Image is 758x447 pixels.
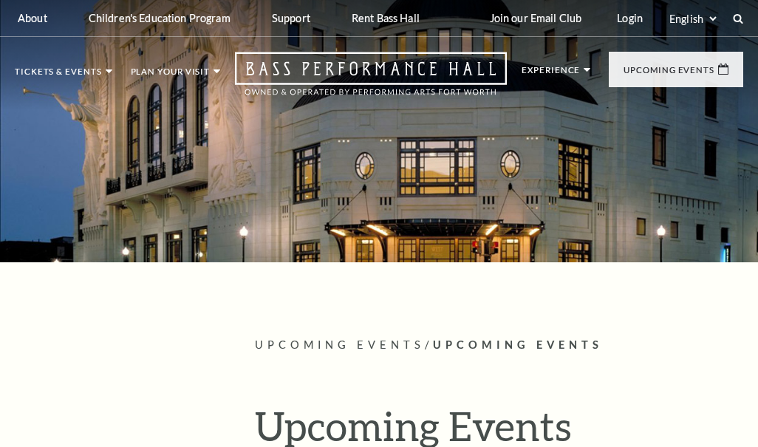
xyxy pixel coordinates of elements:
[255,336,743,355] p: /
[255,338,425,351] span: Upcoming Events
[272,12,310,24] p: Support
[15,67,102,83] p: Tickets & Events
[624,66,714,82] p: Upcoming Events
[131,67,211,83] p: Plan Your Visit
[666,12,719,26] select: Select:
[18,12,47,24] p: About
[89,12,231,24] p: Children's Education Program
[352,12,420,24] p: Rent Bass Hall
[433,338,603,351] span: Upcoming Events
[522,66,580,82] p: Experience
